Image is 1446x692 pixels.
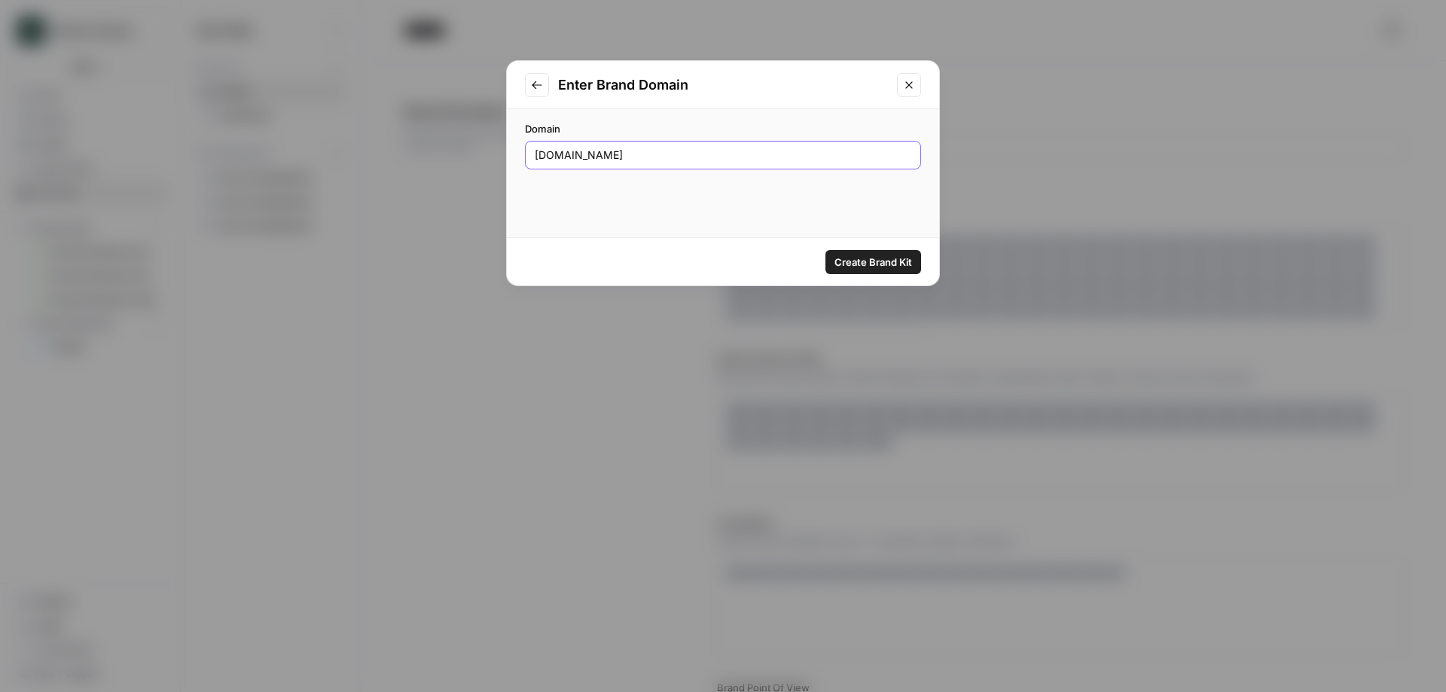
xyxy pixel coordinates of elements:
[525,73,549,97] button: Go to previous step
[525,121,921,136] label: Domain
[834,255,912,270] span: Create Brand Kit
[825,250,921,274] button: Create Brand Kit
[558,75,888,96] h2: Enter Brand Domain
[535,148,911,163] input: www.example.com
[897,73,921,97] button: Close modal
